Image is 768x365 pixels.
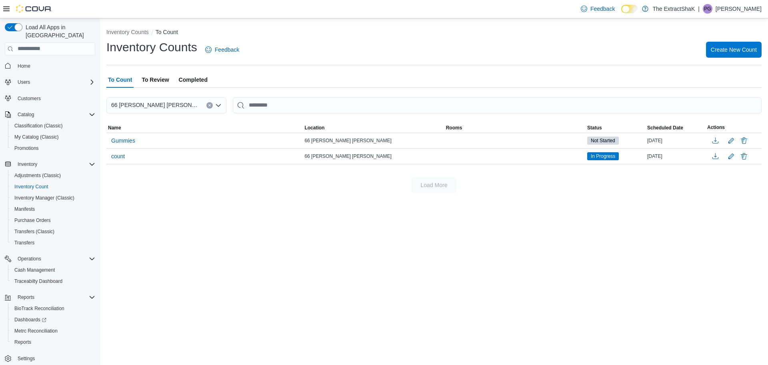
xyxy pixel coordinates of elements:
span: My Catalog (Classic) [14,134,59,140]
span: Status [587,125,602,131]
p: | [698,4,700,14]
button: Operations [14,254,44,264]
span: count [111,152,125,160]
a: Traceabilty Dashboard [11,276,66,286]
span: Inventory [18,161,37,167]
span: Customers [18,95,41,102]
a: Classification (Classic) [11,121,66,131]
button: Reports [8,337,98,348]
span: Adjustments (Classic) [14,172,61,179]
a: Feedback [202,42,242,58]
button: Manifests [8,204,98,215]
button: Scheduled Date [646,123,706,133]
span: Inventory Manager (Classic) [14,195,74,201]
span: Transfers [11,238,95,248]
nav: An example of EuiBreadcrumbs [106,28,762,38]
div: [DATE] [646,136,706,145]
span: Users [18,79,30,85]
a: Purchase Orders [11,216,54,225]
span: Promotions [14,145,39,151]
span: Gummies [111,137,135,145]
span: Location [304,125,324,131]
button: Catalog [2,109,98,120]
button: Name [106,123,303,133]
span: BioTrack Reconciliation [14,305,64,312]
span: In Progress [591,153,615,160]
button: Reports [2,292,98,303]
span: In Progress [587,152,619,160]
button: Transfers (Classic) [8,226,98,237]
span: Traceabilty Dashboard [11,276,95,286]
input: This is a search bar. After typing your query, hit enter to filter the results lower in the page. [233,97,762,113]
button: Gummies [108,135,138,147]
button: Users [14,77,33,87]
div: [DATE] [646,151,706,161]
span: Metrc Reconciliation [14,328,58,334]
p: [PERSON_NAME] [716,4,762,14]
span: Catalog [14,110,95,119]
span: Classification (Classic) [14,123,63,129]
span: Inventory Count [11,182,95,192]
a: Transfers [11,238,38,248]
button: Edit count details [726,150,736,162]
span: Catalog [18,111,34,118]
span: Traceabilty Dashboard [14,278,62,284]
a: Transfers (Classic) [11,227,58,236]
button: Open list of options [215,102,222,109]
span: BioTrack Reconciliation [11,304,95,313]
button: Delete [739,136,749,145]
span: Not Started [587,137,619,145]
button: Home [2,60,98,72]
a: Inventory Count [11,182,52,192]
button: Users [2,77,98,88]
span: Home [18,63,30,69]
span: Actions [707,124,725,131]
button: Edit count details [726,135,736,147]
span: Reports [14,292,95,302]
span: Users [14,77,95,87]
a: BioTrack Reconciliation [11,304,68,313]
span: 66 [PERSON_NAME] [PERSON_NAME] [304,153,391,159]
span: Cash Management [11,265,95,275]
a: My Catalog (Classic) [11,132,62,142]
button: Settings [2,353,98,364]
a: Inventory Manager (Classic) [11,193,78,203]
span: Manifests [11,204,95,214]
a: Cash Management [11,265,58,275]
h1: Inventory Counts [106,39,197,55]
button: Customers [2,93,98,104]
span: Create New Count [711,46,757,54]
button: BioTrack Reconciliation [8,303,98,314]
span: Inventory Count [14,184,48,190]
button: To Count [156,29,178,35]
a: Dashboards [8,314,98,325]
a: Promotions [11,143,42,153]
button: Clear input [206,102,213,109]
button: Create New Count [706,42,762,58]
button: Promotions [8,143,98,154]
span: Load All Apps in [GEOGRAPHIC_DATA] [22,23,95,39]
button: Catalog [14,110,37,119]
a: Dashboards [11,315,50,325]
span: Dashboards [14,317,46,323]
button: Inventory Manager (Classic) [8,192,98,204]
button: Metrc Reconciliation [8,325,98,337]
span: Load More [421,181,448,189]
button: count [108,150,128,162]
a: Feedback [578,1,618,17]
button: Inventory [2,159,98,170]
span: 66 [PERSON_NAME] [PERSON_NAME] [304,137,391,144]
button: Operations [2,253,98,264]
span: Dark Mode [621,13,622,14]
button: Cash Management [8,264,98,276]
span: Home [14,61,95,71]
span: Reports [18,294,34,300]
a: Settings [14,354,38,363]
span: Dashboards [11,315,95,325]
span: PG [704,4,711,14]
span: Customers [14,93,95,103]
button: Status [586,123,646,133]
button: Load More [412,177,456,193]
span: Purchase Orders [14,217,51,224]
a: Reports [11,337,34,347]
